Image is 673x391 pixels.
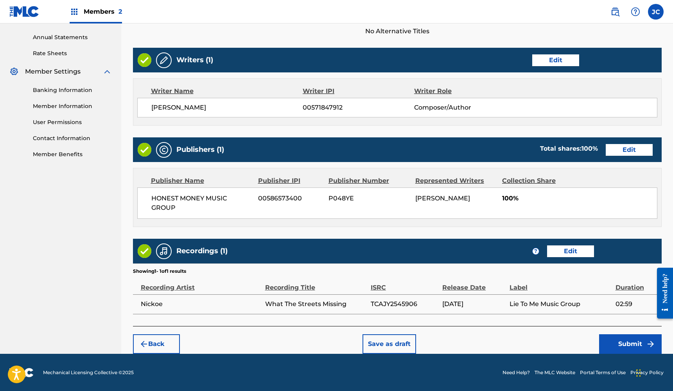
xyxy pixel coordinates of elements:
[133,334,180,354] button: Back
[258,194,323,203] span: 00586573400
[414,103,515,112] span: Composer/Author
[580,369,626,376] a: Portal Terms of Use
[159,247,169,256] img: Recordings
[176,247,228,256] h5: Recordings (1)
[151,103,303,112] span: [PERSON_NAME]
[532,54,579,66] button: Edit
[151,176,252,186] div: Publisher Name
[442,275,506,292] div: Release Date
[415,195,470,202] span: [PERSON_NAME]
[616,275,658,292] div: Duration
[442,299,506,309] span: [DATE]
[133,268,186,275] p: Showing 1 - 1 of 1 results
[138,244,151,258] img: Valid
[371,299,438,309] span: TCAJY2545906
[159,56,169,65] img: Writers
[9,368,34,377] img: logo
[414,86,515,96] div: Writer Role
[159,145,169,155] img: Publishers
[258,176,323,186] div: Publisher IPI
[151,86,303,96] div: Writer Name
[510,275,611,292] div: Label
[510,299,611,309] span: Lie To Me Music Group
[141,275,261,292] div: Recording Artist
[70,7,79,16] img: Top Rightsholders
[9,67,19,76] img: Member Settings
[33,118,112,126] a: User Permissions
[33,134,112,142] a: Contact Information
[84,7,122,16] span: Members
[151,194,253,213] span: HONEST MONEY MUSIC GROUP
[415,176,496,186] div: Represented Writers
[503,369,530,376] a: Need Help?
[651,261,673,326] iframe: Resource Center
[607,4,623,20] a: Public Search
[328,176,409,186] div: Publisher Number
[631,7,640,16] img: help
[535,369,575,376] a: The MLC Website
[265,299,367,309] span: What The Streets Missing
[540,144,598,153] div: Total shares:
[636,361,641,385] div: Drag
[630,369,664,376] a: Privacy Policy
[33,49,112,58] a: Rate Sheets
[9,6,39,17] img: MLC Logo
[610,7,620,16] img: search
[371,275,438,292] div: ISRC
[303,103,414,112] span: 00571847912
[599,334,662,354] button: Submit
[303,86,414,96] div: Writer IPI
[133,27,662,36] span: No Alternative Titles
[502,194,657,203] span: 100%
[547,245,594,257] button: Edit
[328,194,409,203] span: P048YE
[363,334,416,354] button: Save as draft
[138,53,151,67] img: Valid
[139,339,149,349] img: 7ee5dd4eb1f8a8e3ef2f.svg
[616,299,658,309] span: 02:59
[628,4,643,20] div: Help
[646,339,655,349] img: f7272a7cc735f4ea7f67.svg
[33,33,112,41] a: Annual Statements
[33,102,112,110] a: Member Information
[502,176,578,186] div: Collection Share
[176,145,224,154] h5: Publishers (1)
[118,8,122,15] span: 2
[43,369,134,376] span: Mechanical Licensing Collective © 2025
[176,56,213,65] h5: Writers (1)
[138,143,151,157] img: Valid
[533,248,539,254] span: ?
[634,353,673,391] iframe: Chat Widget
[648,4,664,20] div: User Menu
[102,67,112,76] img: expand
[581,145,598,152] span: 100 %
[25,67,81,76] span: Member Settings
[33,150,112,159] a: Member Benefits
[141,299,261,309] span: Nickoe
[265,275,367,292] div: Recording Title
[606,144,653,156] button: Edit
[33,86,112,94] a: Banking Information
